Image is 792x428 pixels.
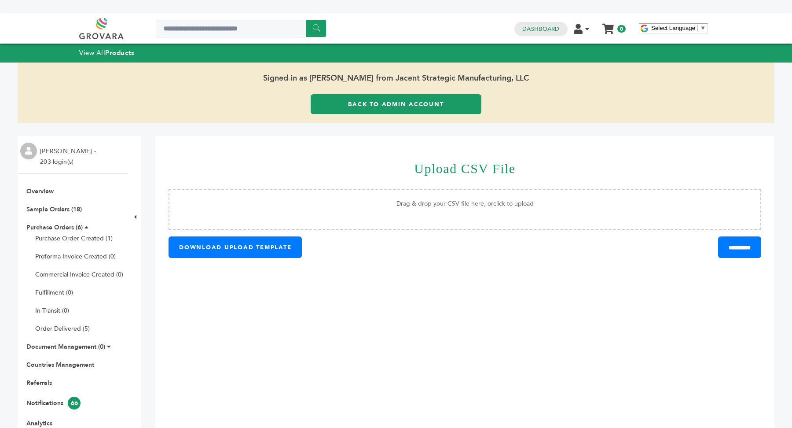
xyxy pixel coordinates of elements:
[617,25,626,33] span: 0
[26,361,94,369] a: Countries Management
[18,63,774,94] span: Signed in as [PERSON_NAME] from Jacent Strategic Manufacturing, LLC
[26,223,83,232] a: Purchase Orders (6)
[169,148,761,189] h1: Upload CSV File
[651,25,706,31] a: Select Language​
[311,94,481,114] a: Back to Admin Account
[26,343,105,351] a: Document Management (0)
[35,252,116,261] a: Proforma Invoice Created (0)
[493,199,534,208] span: click to upload
[35,234,113,243] a: Purchase Order Created (1)
[26,419,52,428] a: Analytics
[522,25,559,33] a: Dashboard
[169,236,302,258] button: DOWNLOAD UPLOAD TEMPLATE
[651,25,695,31] span: Select Language
[40,146,98,167] li: [PERSON_NAME] - 203 login(s)
[20,143,37,159] img: profile.png
[700,25,706,31] span: ▼
[26,379,52,387] a: Referrals
[68,397,81,410] span: 66
[35,270,123,279] a: Commercial Invoice Created (0)
[178,199,752,209] p: Drag & drop your CSV file here, or
[35,288,73,297] a: Fulfillment (0)
[26,399,81,407] a: Notifications66
[157,20,326,37] input: Search a product or brand...
[35,325,90,333] a: Order Delivered (5)
[26,187,54,196] a: Overview
[79,48,135,57] a: View AllProducts
[35,306,69,315] a: In-Transit (0)
[603,21,613,30] a: My Cart
[26,205,82,214] a: Sample Orders (18)
[105,48,134,57] strong: Products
